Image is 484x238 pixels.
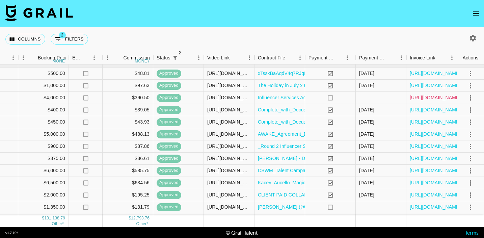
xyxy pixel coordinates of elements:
[457,51,484,64] div: Actions
[157,51,170,64] div: Status
[207,167,251,174] div: https://www.instagram.com/reel/DMYi6--BMfw/?hl=en
[410,106,461,113] a: [URL][DOMAIN_NAME]
[103,68,153,80] div: $48.81
[410,51,435,64] div: Invoice Link
[5,34,45,45] button: Select columns
[170,53,180,62] div: 2 active filters
[18,68,69,80] div: $500.00
[44,215,65,221] div: 131,138.79
[258,155,381,162] a: [PERSON_NAME] - Dallas Content House Agreement.pdf
[335,53,344,62] button: Sort
[59,32,66,38] span: 2
[410,191,461,198] a: [URL][DOMAIN_NAME]
[465,141,476,152] button: select merge strategy
[129,215,131,221] div: $
[410,118,461,125] a: [URL][DOMAIN_NAME]
[410,94,461,101] a: [URL][DOMAIN_NAME]
[469,7,483,20] button: open drawer
[157,155,181,162] span: approved
[18,189,69,201] div: $2,000.00
[18,92,69,104] div: $4,000.00
[8,53,18,63] button: Menu
[177,50,183,56] span: 2
[308,51,335,64] div: Payment Sent
[157,180,181,186] span: approved
[387,53,396,62] button: Sort
[103,116,153,128] div: $43.93
[135,59,150,63] div: money
[207,143,251,150] div: https://www.instagram.com/reel/DMNbZHsxAFb/?hl=en
[157,107,181,113] span: approved
[465,104,476,116] button: select merge strategy
[305,51,356,64] div: Payment Sent
[258,131,408,137] a: AWAKE_Agreement_Bella Oldham (@avocado_bella)-2 (1)[47] (1).pdf
[465,129,476,140] button: select merge strategy
[410,155,461,162] a: [URL][DOMAIN_NAME]
[359,106,374,113] div: 8/21/2025
[157,143,181,150] span: approved
[18,53,28,63] button: Menu
[463,51,479,64] div: Actions
[18,104,69,116] div: $400.00
[18,165,69,177] div: $6,000.00
[226,229,258,236] div: © Grail Talent
[406,51,457,64] div: Invoice Link
[410,70,461,77] a: [URL][DOMAIN_NAME]
[18,128,69,140] div: $5,000.00
[207,155,251,162] div: https://www.tiktok.com/@madisonsieli/video/7512473469825682730?_r=1&_t=ZT-8x466tMqeg2
[465,153,476,164] button: select merge strategy
[123,51,150,64] div: Commission
[465,214,476,225] button: select merge strategy
[103,165,153,177] div: $585.75
[157,167,181,174] span: approved
[359,118,374,125] div: 8/26/2025
[285,53,295,62] button: Sort
[258,191,398,198] a: CLIENT PAID COLLABORATION AGREEMENT - 1 - Contract.pdf
[5,5,73,21] img: Grail Talent
[258,94,484,101] a: Influencer Services Agreement with [PERSON_NAME] Masterbrand Y2KC-4214Signed (686d933d31).pdf
[396,53,406,63] button: Menu
[465,202,476,213] button: select merge strategy
[359,70,374,77] div: 7/21/2025
[204,51,254,64] div: Video Link
[28,53,38,62] button: Sort
[258,204,380,210] a: [PERSON_NAME] (@madisonsieli)- TikTok - Rakuten.pdf
[18,177,69,189] div: $6,500.00
[5,231,19,235] div: v 1.7.104
[244,53,254,63] button: Menu
[258,106,375,113] a: Complete_with_Docusign_Madison_Sieli_x_Bloom.pdf
[103,201,153,213] div: $131.79
[207,204,251,210] div: https://www.tiktok.com/@madisonsieli/video/7530690152184679735
[153,51,204,64] div: Status
[465,80,476,91] button: select merge strategy
[207,70,251,77] div: https://www.instagram.com/p/DL-MQIzRoVT/
[465,92,476,104] button: select merge strategy
[136,221,148,226] span: CA$ 4,319.91
[103,213,153,226] div: $29.29
[207,118,251,125] div: https://www.instagram.com/reel/DMX_RDZOlDH/
[410,131,461,137] a: [URL][DOMAIN_NAME]
[410,179,461,186] a: [URL][DOMAIN_NAME]
[207,179,251,186] div: https://www.instagram.com/reel/DMjBGEkPOhj/
[447,53,457,63] button: Menu
[410,204,461,210] a: [URL][DOMAIN_NAME]
[38,51,68,64] div: Booking Price
[114,53,123,62] button: Sort
[410,143,461,150] a: [URL][DOMAIN_NAME]
[258,51,285,64] div: Contract File
[52,221,64,226] span: CA$ 44,250.00
[103,92,153,104] div: $390.50
[359,167,374,174] div: 8/20/2025
[103,53,113,63] button: Menu
[51,34,88,45] button: Show filters
[103,140,153,153] div: $87.86
[258,179,374,186] a: Kacey_Aucello_Magic_Molecule_Social_Influence.pdf
[359,51,387,64] div: Payment Sent Date
[295,53,305,63] button: Menu
[465,68,476,79] button: select merge strategy
[410,167,461,174] a: [URL][DOMAIN_NAME]
[157,119,181,125] span: approved
[258,118,377,125] a: Complete_with_Docusign_Kacey_Aucello_x_Bloom.pdf
[157,95,181,101] span: approved
[258,82,361,89] a: The Holiday in July x BreeWoolard_SIGNED.pdf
